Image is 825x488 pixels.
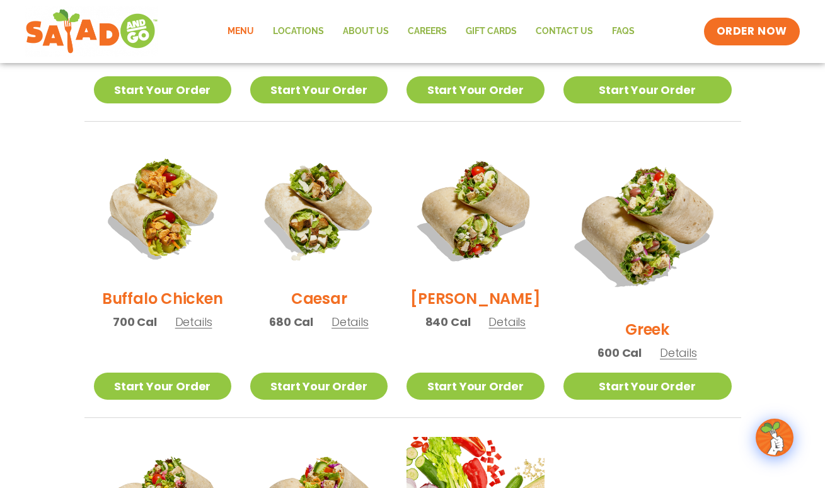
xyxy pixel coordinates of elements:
a: Start Your Order [407,76,544,103]
a: ORDER NOW [704,18,800,45]
a: Careers [398,17,456,46]
a: Start Your Order [563,76,732,103]
span: 840 Cal [425,313,471,330]
img: wpChatIcon [757,420,792,455]
a: Locations [263,17,333,46]
img: new-SAG-logo-768×292 [25,6,158,57]
img: Product photo for Buffalo Chicken Wrap [94,141,231,278]
a: Start Your Order [407,373,544,400]
h2: Caesar [291,288,347,310]
a: Start Your Order [94,373,231,400]
a: FAQs [603,17,644,46]
a: About Us [333,17,398,46]
a: Contact Us [526,17,603,46]
nav: Menu [218,17,644,46]
h2: Greek [625,318,669,340]
span: Details [660,345,697,361]
a: Menu [218,17,263,46]
span: 600 Cal [597,344,642,361]
span: 700 Cal [113,313,157,330]
a: Start Your Order [250,76,388,103]
a: Start Your Order [94,76,231,103]
img: Product photo for Greek Wrap [563,141,732,309]
span: Details [332,314,369,330]
span: Details [488,314,526,330]
span: Details [175,314,212,330]
img: Product photo for Caesar Wrap [250,141,388,278]
a: Start Your Order [250,373,388,400]
span: 680 Cal [269,313,313,330]
span: ORDER NOW [717,24,787,39]
span: Details [660,49,697,64]
h2: Buffalo Chicken [102,288,222,310]
img: Product photo for Cobb Wrap [407,141,544,278]
h2: [PERSON_NAME] [410,288,540,310]
a: GIFT CARDS [456,17,526,46]
a: Start Your Order [563,373,732,400]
